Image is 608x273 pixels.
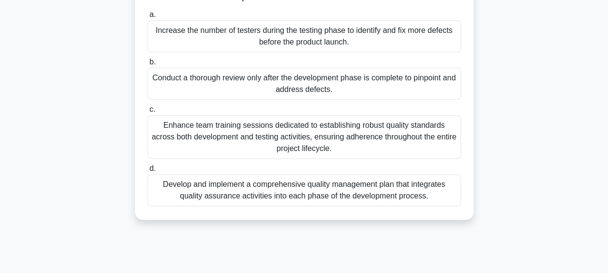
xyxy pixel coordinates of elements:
[149,10,156,18] span: a.
[149,164,156,172] span: d.
[148,115,461,159] div: Enhance team training sessions dedicated to establishing robust quality standards across both dev...
[148,20,461,52] div: Increase the number of testers during the testing phase to identify and fix more defects before t...
[149,58,156,66] span: b.
[148,68,461,100] div: Conduct a thorough review only after the development phase is complete to pinpoint and address de...
[148,174,461,206] div: Develop and implement a comprehensive quality management plan that integrates quality assurance a...
[149,105,155,113] span: c.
